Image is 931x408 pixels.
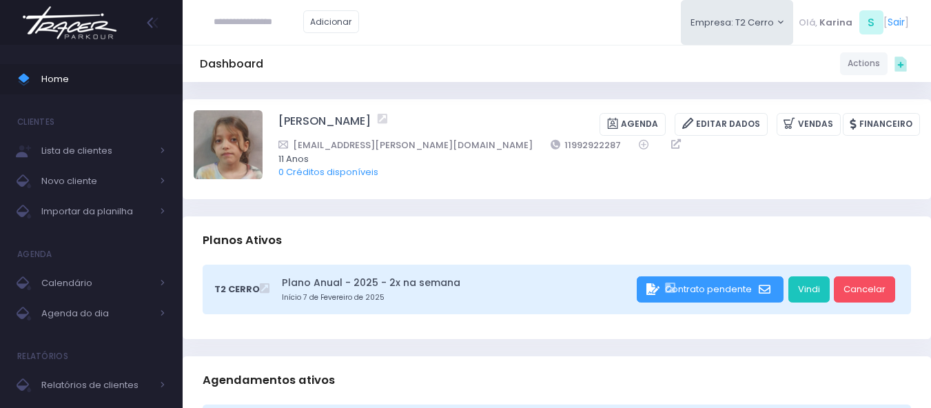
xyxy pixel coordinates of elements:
[17,343,68,370] h4: Relatórios
[843,113,920,136] a: Financeiro
[278,113,371,136] a: [PERSON_NAME]
[41,142,152,160] span: Lista de clientes
[200,57,263,71] h5: Dashboard
[278,152,902,166] span: 11 Anos
[888,15,905,30] a: Sair
[793,7,914,38] div: [ ]
[214,283,260,296] span: T2 Cerro
[859,10,883,34] span: S
[41,203,152,221] span: Importar da planilha
[41,70,165,88] span: Home
[17,241,52,268] h4: Agenda
[278,165,378,178] a: 0 Créditos disponíveis
[777,113,841,136] a: Vendas
[203,360,335,400] h3: Agendamentos ativos
[17,108,54,136] h4: Clientes
[551,138,622,152] a: 11992922287
[600,113,666,136] a: Agenda
[799,16,817,30] span: Olá,
[41,376,152,394] span: Relatórios de clientes
[203,221,282,260] h3: Planos Ativos
[282,292,633,303] small: Início 7 de Fevereiro de 2025
[819,16,852,30] span: Karina
[675,113,768,136] a: Editar Dados
[278,138,533,152] a: [EMAIL_ADDRESS][PERSON_NAME][DOMAIN_NAME]
[840,52,888,75] a: Actions
[41,172,152,190] span: Novo cliente
[665,283,752,296] span: Contrato pendente
[303,10,360,33] a: Adicionar
[194,110,263,179] img: Alice Camargo Silva
[834,276,895,303] a: Cancelar
[788,276,830,303] a: Vindi
[41,274,152,292] span: Calendário
[41,305,152,323] span: Agenda do dia
[282,276,633,290] a: Plano Anual - 2025 - 2x na semana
